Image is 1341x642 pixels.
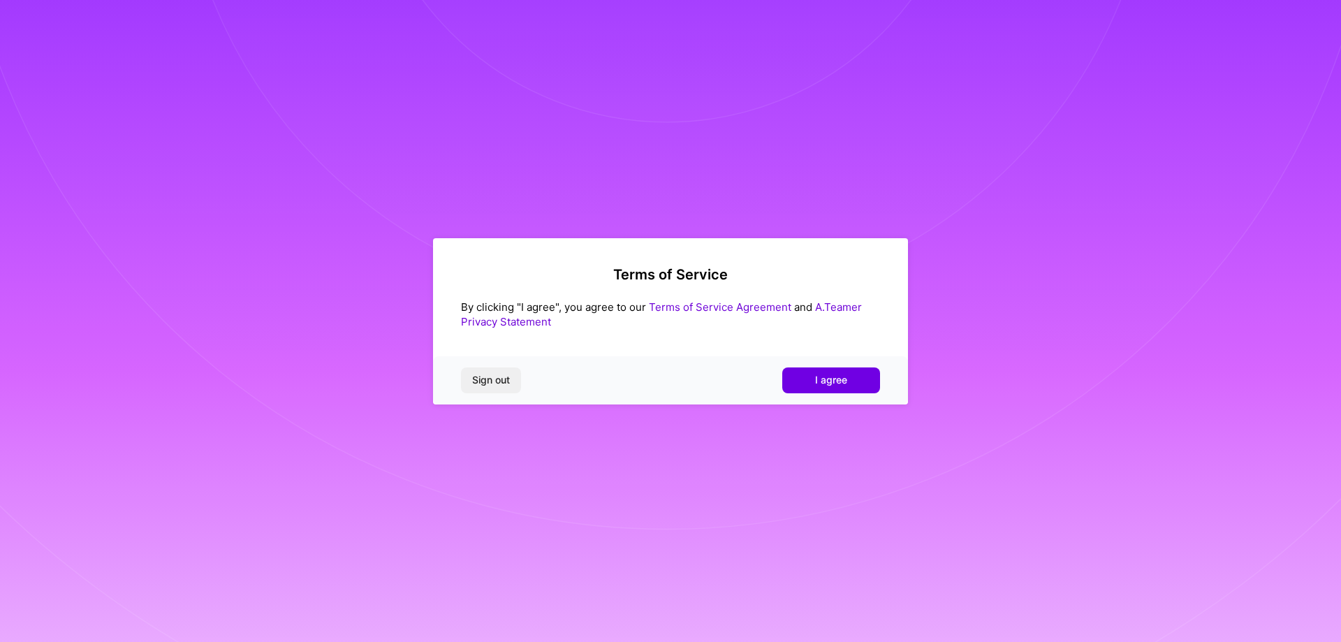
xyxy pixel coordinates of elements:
span: Sign out [472,373,510,387]
h2: Terms of Service [461,266,880,283]
button: I agree [782,367,880,393]
button: Sign out [461,367,521,393]
a: Terms of Service Agreement [649,300,791,314]
div: By clicking "I agree", you agree to our and [461,300,880,329]
span: I agree [815,373,847,387]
